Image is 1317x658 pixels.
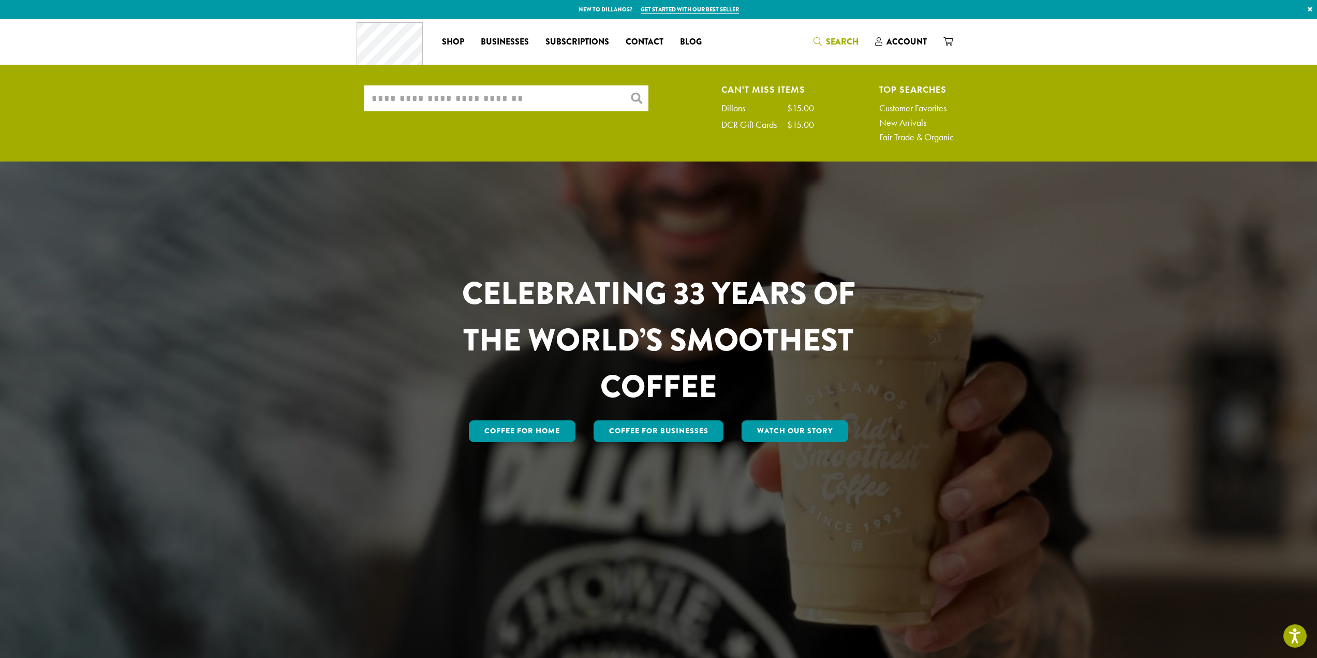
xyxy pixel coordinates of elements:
[594,420,724,442] a: Coffee For Businesses
[787,120,814,129] div: $15.00
[432,270,886,410] h1: CELEBRATING 33 YEARS OF THE WORLD’S SMOOTHEST COFFEE
[721,120,787,129] div: DCR Gift Cards
[434,34,472,50] a: Shop
[469,420,575,442] a: Coffee for Home
[879,118,954,127] a: New Arrivals
[805,33,867,50] a: Search
[680,36,702,49] span: Blog
[879,133,954,142] a: Fair Trade & Organic
[442,36,464,49] span: Shop
[545,36,609,49] span: Subscriptions
[742,420,848,442] a: Watch Our Story
[787,104,814,113] div: $15.00
[886,36,927,48] span: Account
[641,5,739,14] a: Get started with our best seller
[879,85,954,93] h4: Top Searches
[481,36,529,49] span: Businesses
[721,104,756,113] div: Dillons
[626,36,663,49] span: Contact
[879,104,954,113] a: Customer Favorites
[826,36,859,48] span: Search
[721,85,814,93] h4: Can't Miss Items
